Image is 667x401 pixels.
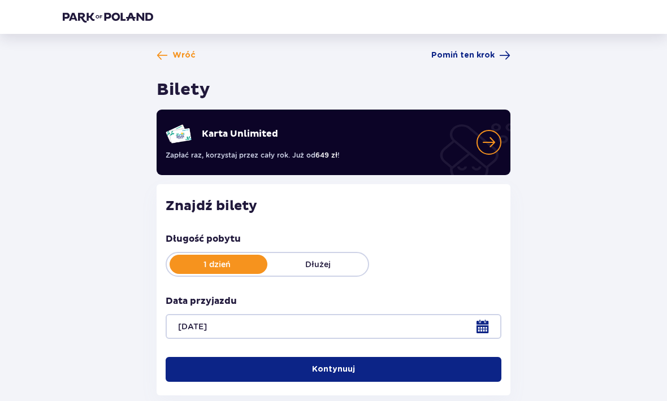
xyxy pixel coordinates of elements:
[431,50,495,61] span: Pomiń ten krok
[167,259,267,270] p: 1 dzień
[312,364,355,375] p: Kontynuuj
[431,50,510,61] a: Pomiń ten krok
[172,50,196,61] span: Wróć
[166,233,241,245] p: Długość pobytu
[166,357,501,382] button: Kontynuuj
[157,79,210,101] h1: Bilety
[267,259,368,270] p: Dłużej
[166,198,501,215] h2: Znajdź bilety
[157,50,196,61] a: Wróć
[63,11,153,23] img: Park of Poland logo
[166,295,237,307] p: Data przyjazdu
